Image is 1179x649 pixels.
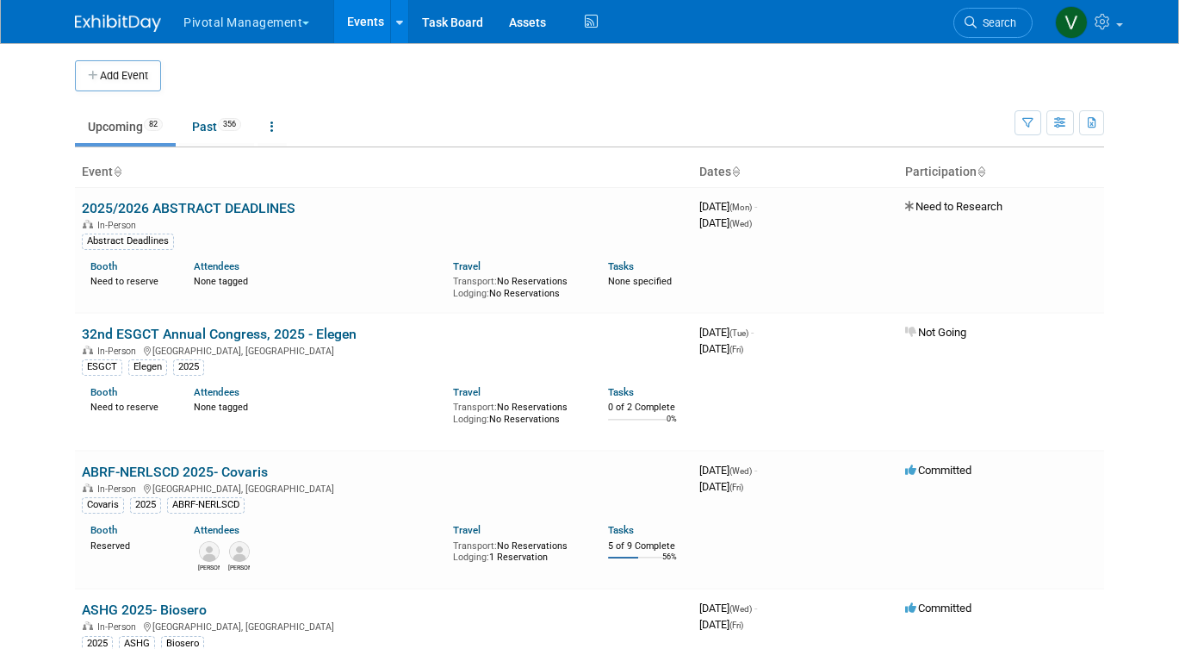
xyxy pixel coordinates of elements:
[194,524,239,536] a: Attendees
[729,466,752,476] span: (Wed)
[453,260,481,272] a: Travel
[667,415,677,438] td: 0%
[83,346,93,354] img: In-Person Event
[82,200,295,216] a: 2025/2026 ABSTRACT DEADLINES
[751,326,754,339] span: -
[83,220,93,228] img: In-Person Event
[453,540,497,552] span: Transport:
[729,345,743,354] span: (Fri)
[218,118,241,131] span: 356
[97,484,141,495] span: In-Person
[82,602,207,618] a: ASHG 2025- Biosero
[90,260,117,272] a: Booth
[173,359,204,375] div: 2025
[97,220,141,231] span: In-Person
[82,619,686,633] div: [GEOGRAPHIC_DATA], [GEOGRAPHIC_DATA]
[453,552,489,563] span: Lodging:
[144,118,163,131] span: 82
[90,537,168,552] div: Reserved
[953,8,1033,38] a: Search
[699,342,743,355] span: [DATE]
[82,481,686,495] div: [GEOGRAPHIC_DATA], [GEOGRAPHIC_DATA]
[453,537,582,564] div: No Reservations 1 Reservation
[731,165,740,178] a: Sort by Start Date
[82,343,686,357] div: [GEOGRAPHIC_DATA], [GEOGRAPHIC_DATA]
[97,346,141,357] span: In-Person
[82,497,124,513] div: Covaris
[82,464,268,480] a: ABRF-NERLSCD 2025- Covaris
[699,200,757,213] span: [DATE]
[83,484,93,492] img: In-Person Event
[699,216,752,229] span: [DATE]
[90,398,168,414] div: Need to reserve
[194,398,439,414] div: None tagged
[194,272,439,288] div: None tagged
[167,497,245,513] div: ABRF-NERLSCD
[83,621,93,630] img: In-Person Event
[75,60,161,91] button: Add Event
[905,602,971,615] span: Committed
[608,386,634,398] a: Tasks
[229,541,250,562] img: Jared Hoffman
[692,158,898,187] th: Dates
[729,621,743,630] span: (Fri)
[453,414,489,425] span: Lodging:
[453,288,489,299] span: Lodging:
[198,562,220,572] div: Robert Riegelhaupt
[1055,6,1088,39] img: Valerie Weld
[905,326,966,339] span: Not Going
[179,110,254,143] a: Past356
[90,524,117,536] a: Booth
[453,272,582,299] div: No Reservations No Reservations
[699,618,743,631] span: [DATE]
[82,359,122,375] div: ESGCT
[199,541,220,562] img: Robert Riegelhaupt
[228,562,250,572] div: Jared Hoffman
[608,402,686,414] div: 0 of 2 Complete
[82,234,174,249] div: Abstract Deadlines
[453,276,497,287] span: Transport:
[75,158,692,187] th: Event
[113,165,121,178] a: Sort by Event Name
[194,386,239,398] a: Attendees
[453,386,481,398] a: Travel
[905,200,1002,213] span: Need to Research
[90,386,117,398] a: Booth
[729,483,743,492] span: (Fri)
[608,540,686,552] div: 5 of 9 Complete
[90,272,168,288] div: Need to reserve
[699,326,754,339] span: [DATE]
[977,16,1016,29] span: Search
[130,497,161,513] div: 2025
[608,524,634,536] a: Tasks
[194,260,239,272] a: Attendees
[453,524,481,536] a: Travel
[729,328,748,338] span: (Tue)
[608,260,634,272] a: Tasks
[97,621,141,633] span: In-Person
[977,165,985,178] a: Sort by Participation Type
[729,219,752,228] span: (Wed)
[453,402,497,413] span: Transport:
[729,604,752,614] span: (Wed)
[699,602,757,615] span: [DATE]
[699,480,743,493] span: [DATE]
[82,326,357,342] a: 32nd ESGCT Annual Congress, 2025 - Elegen
[905,464,971,477] span: Committed
[608,276,672,287] span: None specified
[662,552,677,576] td: 56%
[754,602,757,615] span: -
[699,464,757,477] span: [DATE]
[128,359,167,375] div: Elegen
[754,464,757,477] span: -
[754,200,757,213] span: -
[898,158,1104,187] th: Participation
[75,110,176,143] a: Upcoming82
[729,203,752,212] span: (Mon)
[453,398,582,425] div: No Reservations No Reservations
[75,15,161,32] img: ExhibitDay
